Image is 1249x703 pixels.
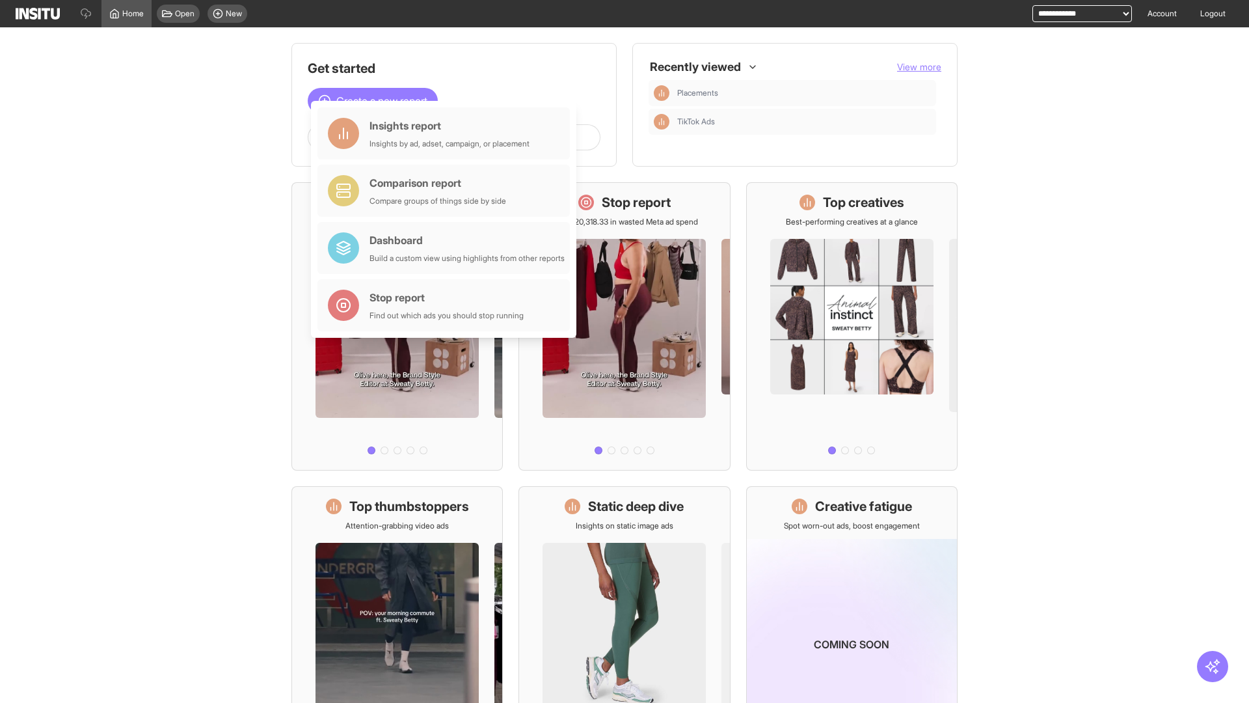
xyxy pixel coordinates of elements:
[369,253,565,264] div: Build a custom view using highlights from other reports
[122,8,144,19] span: Home
[369,232,565,248] div: Dashboard
[369,196,506,206] div: Compare groups of things side by side
[786,217,918,227] p: Best-performing creatives at a glance
[369,175,506,191] div: Comparison report
[175,8,195,19] span: Open
[602,193,671,212] h1: Stop report
[588,497,684,516] h1: Static deep dive
[897,61,941,72] span: View more
[16,8,60,20] img: Logo
[369,139,530,149] div: Insights by ad, adset, campaign, or placement
[654,85,669,101] div: Insights
[226,8,242,19] span: New
[369,310,524,321] div: Find out which ads you should stop running
[308,88,438,114] button: Create a new report
[576,521,673,531] p: Insights on static image ads
[746,182,958,471] a: Top creativesBest-performing creatives at a glance
[897,61,941,74] button: View more
[308,59,600,77] h1: Get started
[349,497,469,516] h1: Top thumbstoppers
[677,117,931,127] span: TikTok Ads
[336,93,427,109] span: Create a new report
[677,88,718,98] span: Placements
[677,88,931,98] span: Placements
[551,217,698,227] p: Save £20,318.33 in wasted Meta ad spend
[369,290,524,305] div: Stop report
[677,117,715,127] span: TikTok Ads
[345,521,449,531] p: Attention-grabbing video ads
[291,182,503,471] a: What's live nowSee all active ads instantly
[369,118,530,133] div: Insights report
[823,193,904,212] h1: Top creatives
[654,114,669,130] div: Insights
[518,182,730,471] a: Stop reportSave £20,318.33 in wasted Meta ad spend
